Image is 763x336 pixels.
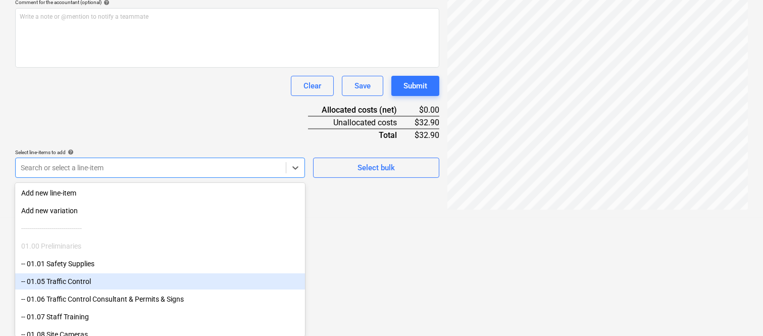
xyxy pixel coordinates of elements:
[413,104,439,116] div: $0.00
[15,291,305,307] div: -- 01.06 Traffic Control Consultant & Permits & Signs
[354,79,371,92] div: Save
[713,287,763,336] iframe: Chat Widget
[15,220,305,236] div: ------------------------------
[303,79,321,92] div: Clear
[15,309,305,325] div: -- 01.07 Staff Training
[358,161,395,174] div: Select bulk
[15,149,305,156] div: Select line-items to add
[15,256,305,272] div: -- 01.01 Safety Supplies
[391,76,439,96] button: Submit
[308,129,413,141] div: Total
[15,238,305,254] div: 01.00 Preliminaries
[291,76,334,96] button: Clear
[66,149,74,155] span: help
[342,76,383,96] button: Save
[403,79,427,92] div: Submit
[15,203,305,219] div: Add new variation
[308,116,413,129] div: Unallocated costs
[313,158,439,178] button: Select bulk
[15,273,305,290] div: -- 01.05 Traffic Control
[413,129,439,141] div: $32.90
[15,185,305,201] div: Add new line-item
[413,116,439,129] div: $32.90
[308,104,413,116] div: Allocated costs (net)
